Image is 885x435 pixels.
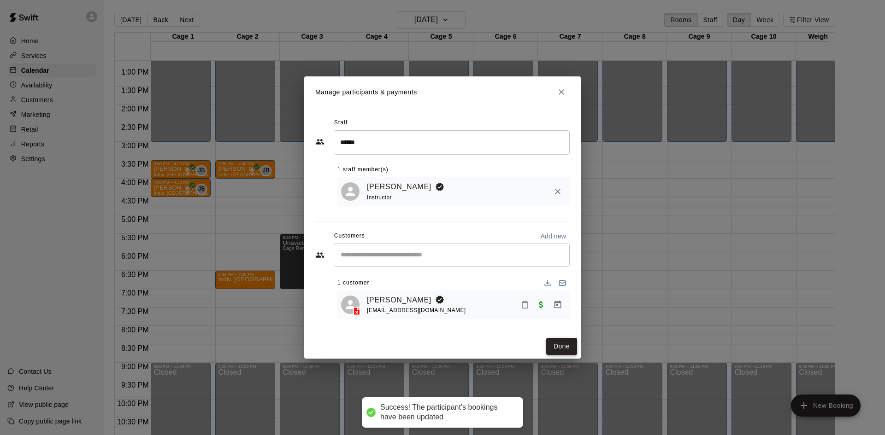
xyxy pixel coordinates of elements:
span: [EMAIL_ADDRESS][DOMAIN_NAME] [367,307,466,313]
span: Staff [334,116,348,130]
svg: Booking Owner [435,182,444,191]
a: [PERSON_NAME] [367,294,431,306]
button: Done [546,338,577,355]
button: Download list [540,276,555,290]
a: [PERSON_NAME] [367,181,431,193]
span: Paid with Credit [533,300,549,308]
button: Manage bookings & payment [549,296,566,313]
svg: Booking Owner [435,295,444,304]
span: 1 staff member(s) [337,162,389,177]
div: Start typing to search customers... [334,244,570,267]
svg: Staff [315,137,324,146]
span: Customers [334,229,365,244]
button: Close [553,84,570,100]
button: Add new [537,229,570,244]
span: Instructor [367,194,392,201]
button: Remove [549,183,566,200]
svg: Customers [315,250,324,260]
p: Manage participants & payments [315,87,417,97]
button: Mark attendance [517,297,533,313]
div: Search staff [334,130,570,155]
div: Success! The participant's bookings have been updated [380,403,514,422]
div: Lucinda Lloyd [341,296,360,314]
div: Austin Hartnett [341,182,360,201]
button: Email participants [555,276,570,290]
p: Add new [540,232,566,241]
span: 1 customer [337,276,369,290]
